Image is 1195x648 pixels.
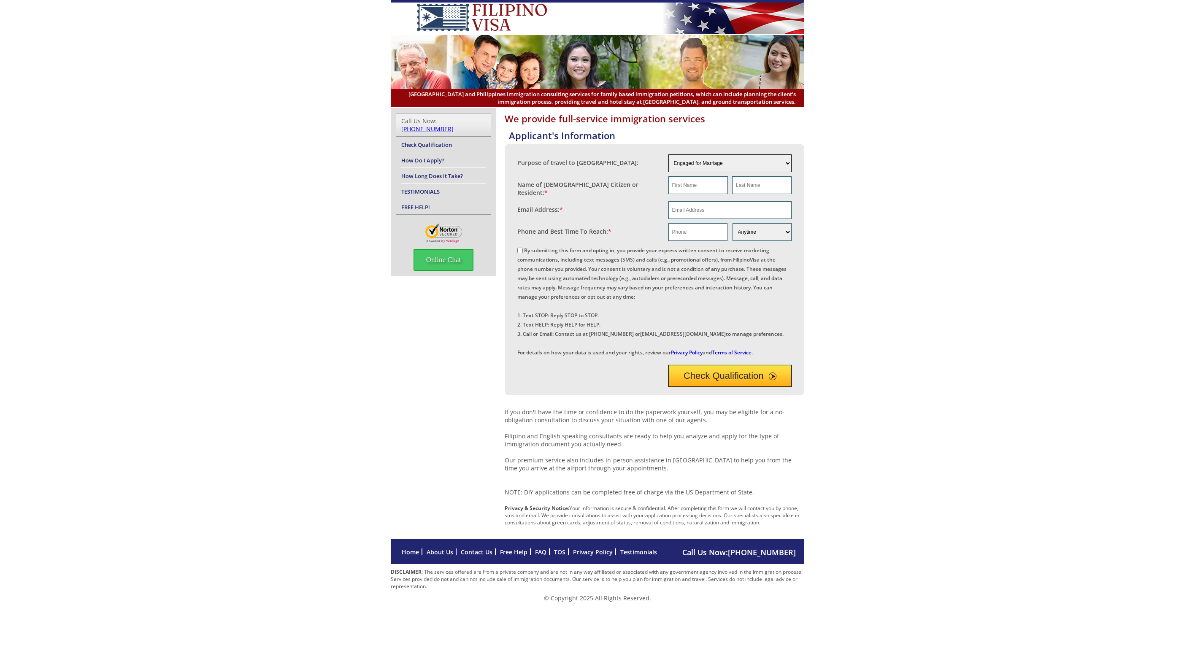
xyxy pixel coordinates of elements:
[391,594,804,602] p: © Copyright 2025 All Rights Reserved.
[671,349,703,356] a: Privacy Policy
[391,568,804,590] p: : The services offered are from a private company and are not in any way affiliated or associated...
[401,141,452,148] a: Check Qualification
[712,349,752,356] a: Terms of Service
[401,203,430,211] a: FREE HELP!
[461,548,492,556] a: Contact Us
[509,129,804,142] h4: Applicant's Information
[732,176,792,194] input: Last Name
[668,223,727,241] input: Phone
[573,548,613,556] a: Privacy Policy
[517,247,787,356] label: By submitting this form and opting in, you provide your express written consent to receive market...
[505,505,804,526] p: Your information is secure & confidential. After completing this form we will contact you by phon...
[401,117,486,133] div: Call Us Now:
[500,548,527,556] a: Free Help
[505,112,804,125] h1: We provide full-service immigration services
[401,125,454,133] a: [PHONE_NUMBER]
[399,90,796,105] span: [GEOGRAPHIC_DATA] and Philippines immigration consulting services for family based immigration pe...
[517,227,611,235] label: Phone and Best Time To Reach:
[401,188,440,195] a: TESTIMONIALS
[517,205,563,213] label: Email Address:
[401,172,463,180] a: How Long Does it Take?
[391,568,422,575] strong: DISCLAIMER
[401,157,444,164] a: How Do I Apply?
[668,201,792,219] input: Email Address
[505,408,804,496] p: If you don't have the time or confidence to do the paperwork yourself, you may be eligible for a ...
[505,505,569,512] strong: Privacy & Security Notice:
[668,365,792,387] button: Check Qualification
[427,548,453,556] a: About Us
[554,548,565,556] a: TOS
[517,248,523,253] input: By submitting this form and opting in, you provide your express written consent to receive market...
[728,547,796,557] a: [PHONE_NUMBER]
[517,159,638,167] label: Purpose of travel to [GEOGRAPHIC_DATA]:
[733,223,792,241] select: Phone and Best Reach Time are required.
[620,548,657,556] a: Testimonials
[682,547,796,557] span: Call Us Now:
[517,181,660,197] label: Name of [DEMOGRAPHIC_DATA] Citizen or Resident:
[414,249,474,271] span: Online Chat
[402,548,419,556] a: Home
[668,176,728,194] input: First Name
[535,548,546,556] a: FAQ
